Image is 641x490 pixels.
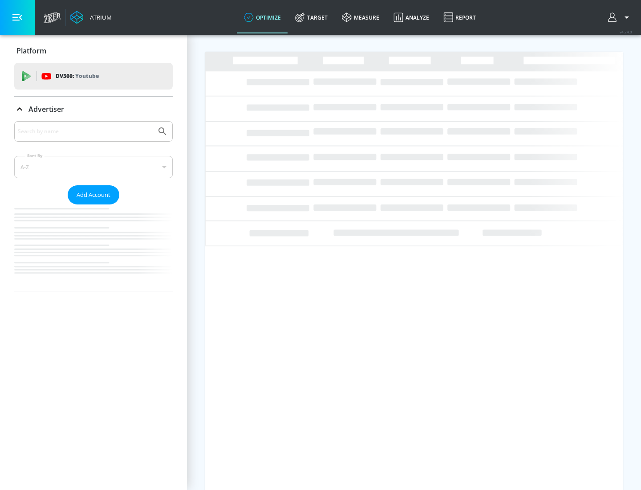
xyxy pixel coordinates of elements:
[77,190,110,200] span: Add Account
[436,1,483,33] a: Report
[14,121,173,291] div: Advertiser
[25,153,45,159] label: Sort By
[16,46,46,56] p: Platform
[237,1,288,33] a: optimize
[335,1,386,33] a: measure
[56,71,99,81] p: DV360:
[68,185,119,204] button: Add Account
[14,38,173,63] div: Platform
[18,126,153,137] input: Search by name
[70,11,112,24] a: Atrium
[14,204,173,291] nav: list of Advertiser
[14,156,173,178] div: A-Z
[620,29,632,34] span: v 4.24.0
[14,63,173,90] div: DV360: Youtube
[14,97,173,122] div: Advertiser
[28,104,64,114] p: Advertiser
[75,71,99,81] p: Youtube
[386,1,436,33] a: Analyze
[288,1,335,33] a: Target
[86,13,112,21] div: Atrium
